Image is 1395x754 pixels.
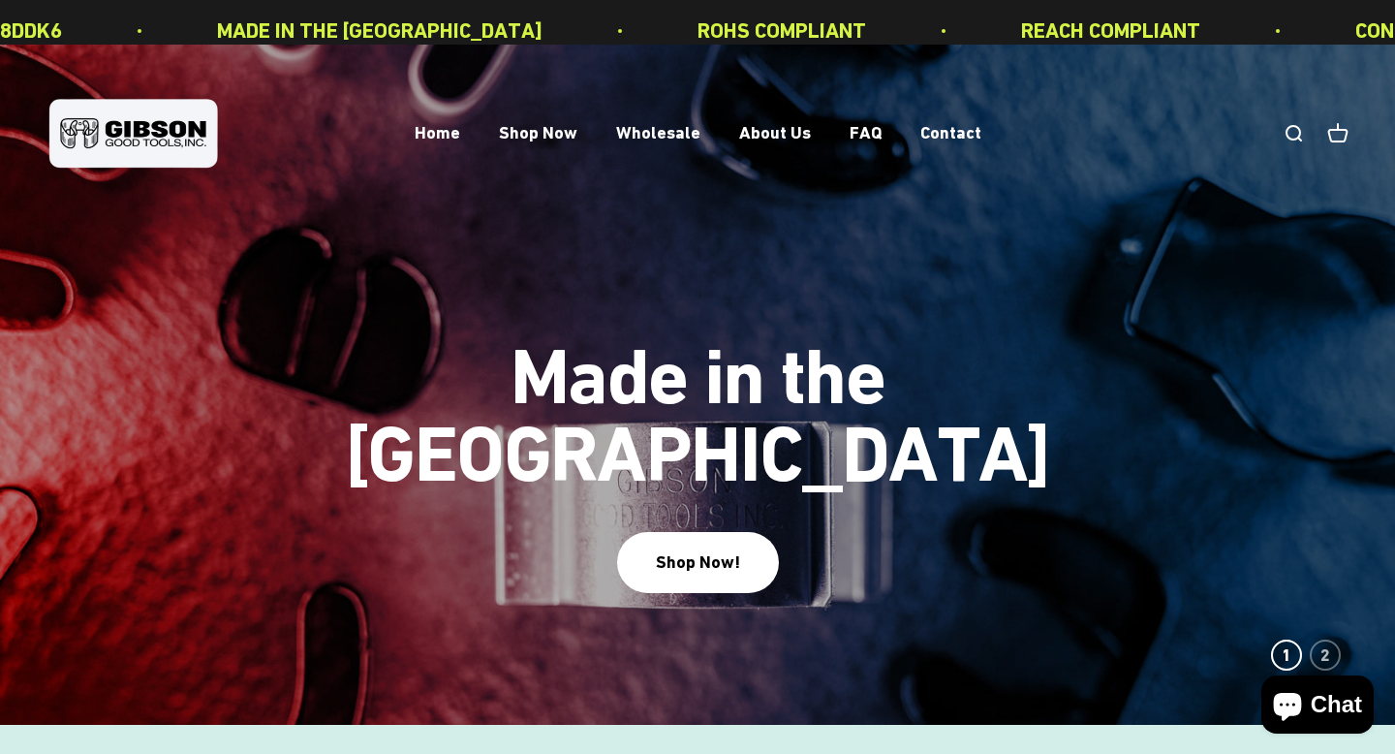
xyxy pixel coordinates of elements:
div: Shop Now! [656,549,740,577]
button: 2 [1310,640,1341,671]
inbox-online-store-chat: Shopify online store chat [1255,675,1379,738]
a: FAQ [850,123,882,143]
a: Wholesale [616,123,700,143]
a: Contact [920,123,981,143]
button: 1 [1271,640,1302,671]
button: Shop Now! [617,532,779,593]
a: Home [415,123,460,143]
p: ROHS COMPLIANT [696,14,864,47]
p: REACH COMPLIANT [1019,14,1198,47]
split-lines: Made in the [GEOGRAPHIC_DATA] [320,409,1075,499]
a: Shop Now [499,123,577,143]
a: About Us [739,123,811,143]
p: MADE IN THE [GEOGRAPHIC_DATA] [215,14,541,47]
